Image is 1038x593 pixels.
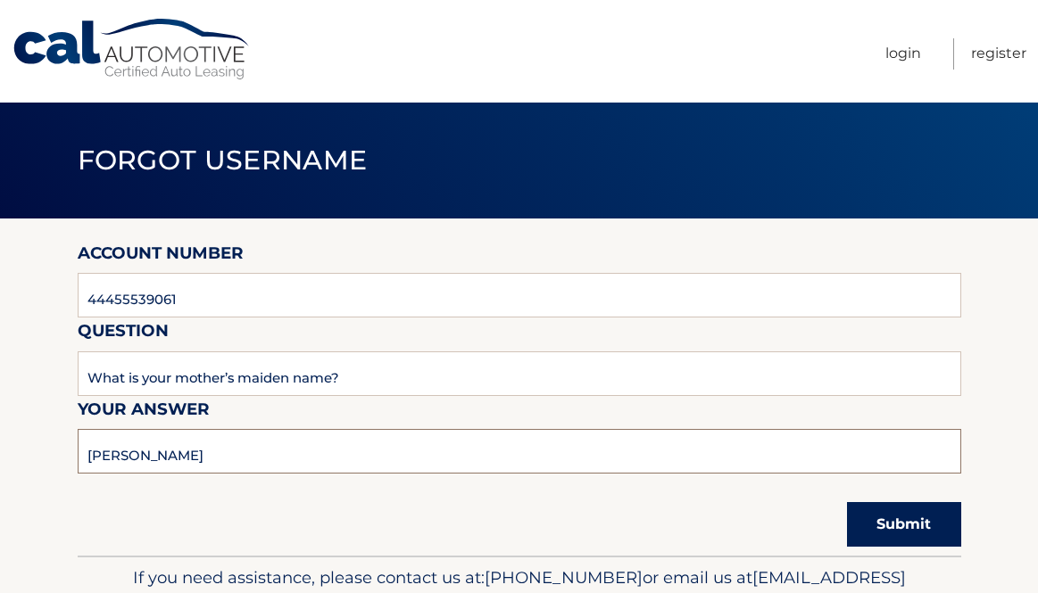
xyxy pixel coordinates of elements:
span: Forgot Username [78,144,368,177]
a: Cal Automotive [12,18,253,81]
a: Register [971,38,1026,70]
label: Account Number [78,240,244,273]
label: Question [78,317,169,350]
button: Submit [847,502,961,547]
a: Login [885,38,921,70]
label: Your Answer [78,396,210,429]
span: [PHONE_NUMBER] [485,567,643,588]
